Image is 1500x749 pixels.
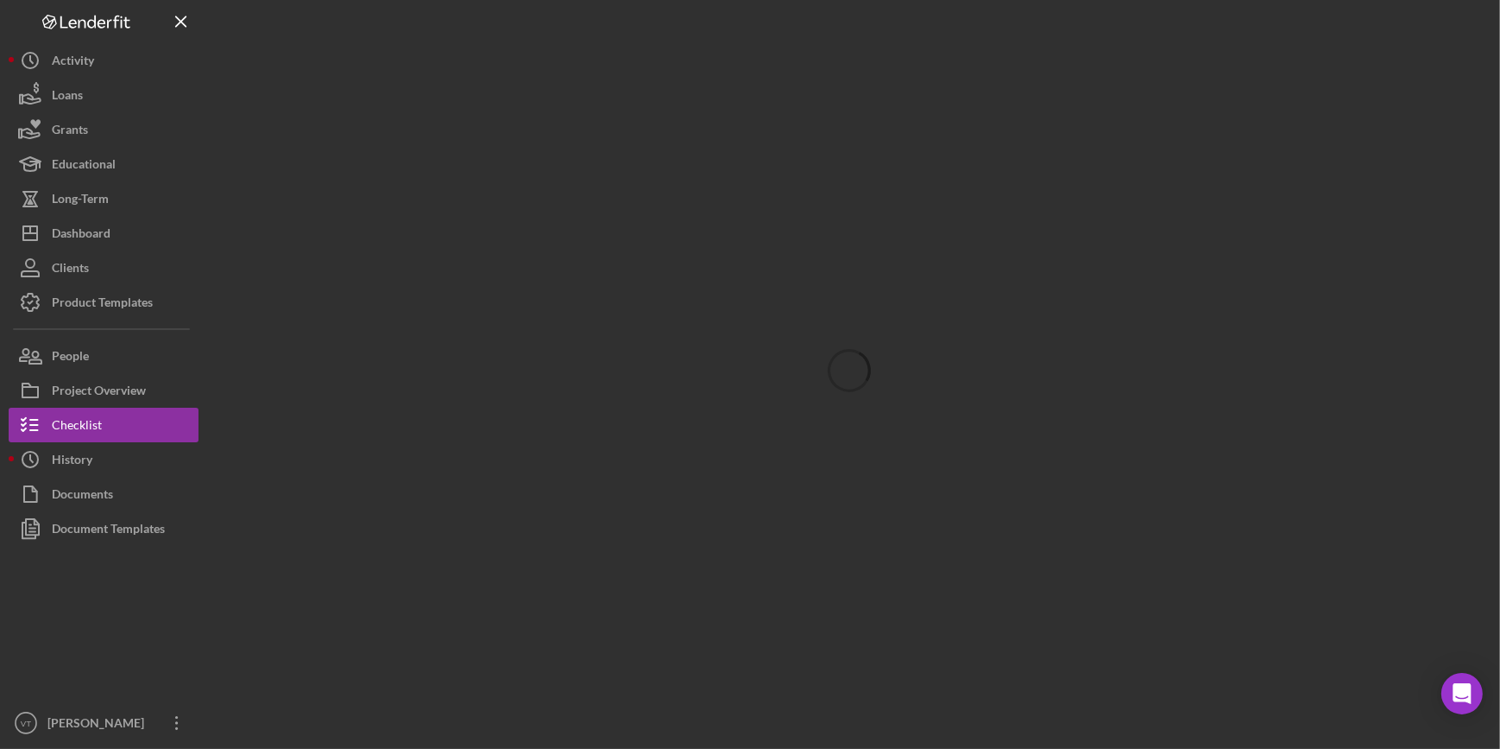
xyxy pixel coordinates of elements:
button: Documents [9,477,199,511]
div: Checklist [52,408,102,447]
button: Document Templates [9,511,199,546]
button: Dashboard [9,216,199,251]
button: Grants [9,112,199,147]
div: Documents [52,477,113,516]
button: Clients [9,251,199,285]
div: Educational [52,147,116,186]
div: Project Overview [52,373,146,412]
div: Clients [52,251,89,289]
div: Open Intercom Messenger [1441,673,1483,714]
div: Grants [52,112,88,151]
button: Educational [9,147,199,181]
div: Loans [52,78,83,117]
button: VT[PERSON_NAME] [9,706,199,740]
div: History [52,442,92,481]
div: Dashboard [52,216,110,255]
button: Product Templates [9,285,199,320]
div: Document Templates [52,511,165,550]
div: People [52,339,89,378]
button: Project Overview [9,373,199,408]
div: Product Templates [52,285,153,324]
button: Long-Term [9,181,199,216]
button: History [9,442,199,477]
div: Activity [52,43,94,82]
button: People [9,339,199,373]
div: [PERSON_NAME] [43,706,155,745]
text: VT [21,719,31,728]
button: Activity [9,43,199,78]
button: Checklist [9,408,199,442]
div: Long-Term [52,181,109,220]
button: Loans [9,78,199,112]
